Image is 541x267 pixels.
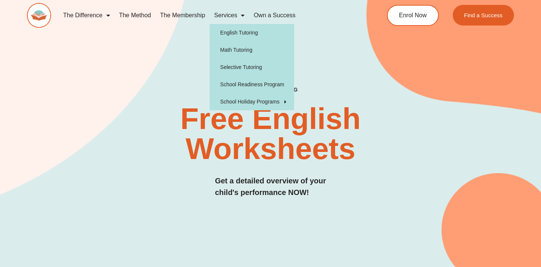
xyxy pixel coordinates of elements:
iframe: Chat Widget [413,182,541,267]
a: Services [210,7,249,24]
a: Own a Success [249,7,300,24]
h3: Get a detailed overview of your child's performance NOW! [215,175,326,198]
h4: SUCCESS TUTORING​ [198,87,343,93]
a: Find a Success [453,5,514,25]
a: English Tutoring [210,24,294,41]
a: Math Tutoring [210,41,294,58]
a: School Holiday Programs [210,93,294,110]
a: The Membership [156,7,210,24]
span: Find a Success [464,12,503,18]
a: Enrol Now [387,5,439,26]
a: The Difference [59,7,115,24]
a: The Method [115,7,156,24]
a: Selective Tutoring [210,58,294,76]
span: Enrol Now [399,12,427,18]
ul: Services [210,24,294,110]
h2: Free English Worksheets​ [110,104,431,164]
nav: Menu [59,7,359,24]
a: School Readiness Program [210,76,294,93]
